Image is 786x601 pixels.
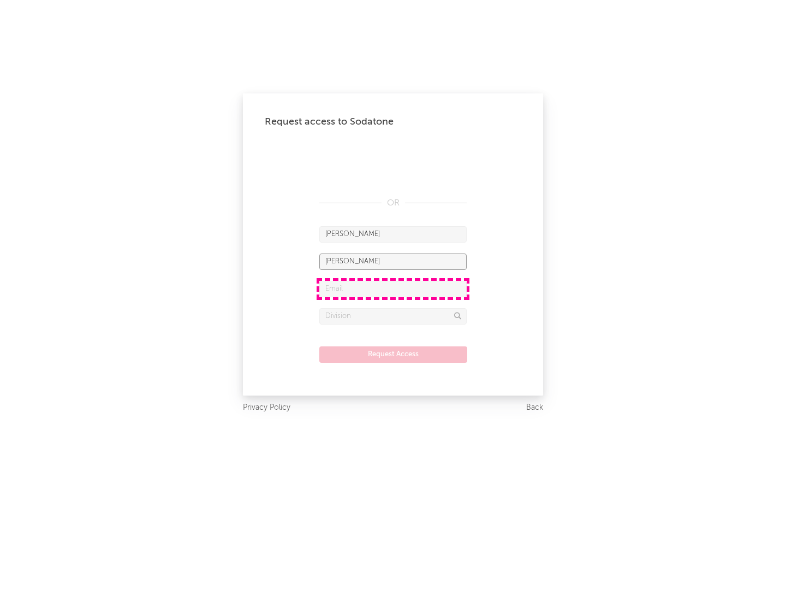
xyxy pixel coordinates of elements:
[319,197,467,210] div: OR
[526,401,543,415] a: Back
[319,226,467,243] input: First Name
[319,254,467,270] input: Last Name
[319,281,467,297] input: Email
[319,308,467,325] input: Division
[319,346,467,363] button: Request Access
[243,401,290,415] a: Privacy Policy
[265,115,521,128] div: Request access to Sodatone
